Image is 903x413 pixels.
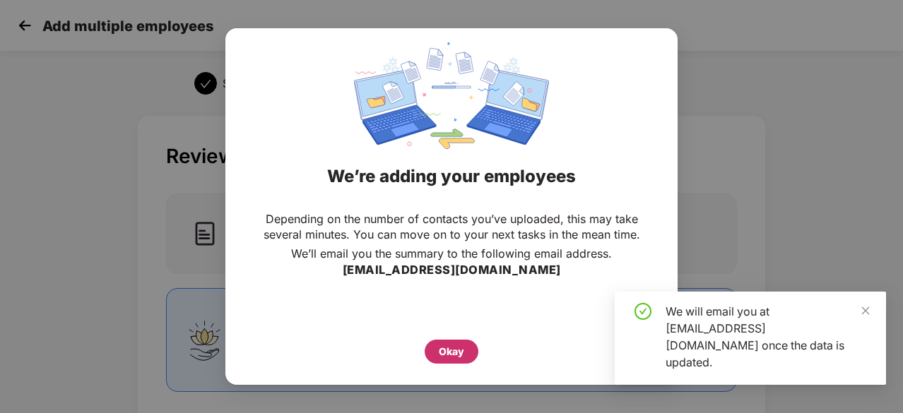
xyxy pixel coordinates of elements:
div: We’re adding your employees [243,149,660,204]
p: Depending on the number of contacts you’ve uploaded, this may take several minutes. You can move ... [254,211,649,242]
div: We will email you at [EMAIL_ADDRESS][DOMAIN_NAME] once the data is updated. [666,303,869,371]
h3: [EMAIL_ADDRESS][DOMAIN_NAME] [343,261,561,280]
p: We’ll email you the summary to the following email address. [291,246,612,261]
div: Okay [439,344,464,359]
span: check-circle [635,303,651,320]
img: svg+xml;base64,PHN2ZyBpZD0iRGF0YV9zeW5jaW5nIiB4bWxucz0iaHR0cDovL3d3dy53My5vcmcvMjAwMC9zdmciIHdpZH... [354,42,549,149]
span: close [861,306,870,316]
